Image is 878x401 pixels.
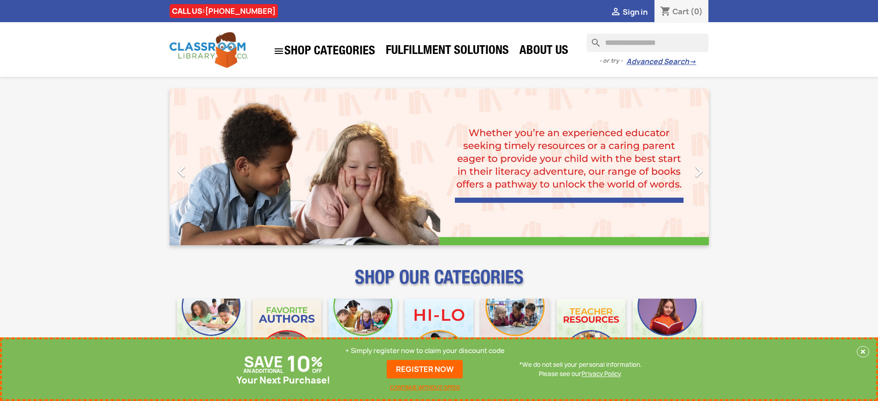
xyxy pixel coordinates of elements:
p: SHOP OUR CATEGORIES [170,275,709,291]
i:  [273,46,284,57]
input: Search [587,34,708,52]
a: About Us [515,42,573,61]
img: CLC_Teacher_Resources_Mobile.jpg [557,299,625,367]
span: Sign in [623,7,648,17]
img: CLC_HiLo_Mobile.jpg [405,299,473,367]
a: Advanced Search→ [626,57,696,66]
a: SHOP CATEGORIES [269,41,380,61]
i:  [610,7,621,18]
span: (0) [690,6,703,17]
a: Previous [170,88,251,245]
i: search [587,34,598,45]
span: - or try - [599,56,626,65]
i: shopping_cart [660,6,671,18]
a: Next [628,88,709,245]
a: Fulfillment Solutions [381,42,513,61]
img: CLC_Fiction_Nonfiction_Mobile.jpg [481,299,549,367]
img: CLC_Phonics_And_Decodables_Mobile.jpg [329,299,397,367]
img: Classroom Library Company [170,32,248,68]
a: [PHONE_NUMBER] [205,6,276,16]
i:  [687,160,710,183]
img: CLC_Dyslexia_Mobile.jpg [633,299,701,367]
img: CLC_Favorite_Authors_Mobile.jpg [253,299,321,367]
a:  Sign in [610,7,648,17]
img: CLC_Bulk_Mobile.jpg [177,299,246,367]
span: → [689,57,696,66]
i:  [170,160,193,183]
div: CALL US: [170,4,278,18]
ul: Carousel container [170,88,709,245]
span: Cart [672,6,689,17]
